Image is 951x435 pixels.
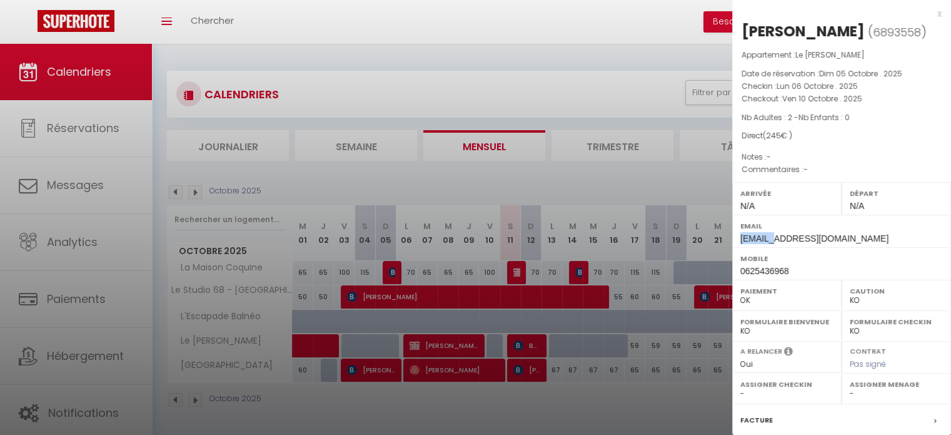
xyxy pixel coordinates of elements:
span: Lun 06 Octobre . 2025 [777,81,858,91]
label: Départ [850,187,943,200]
label: Facture [740,414,773,427]
span: Pas signé [850,359,886,369]
span: Nb Enfants : 0 [798,112,850,123]
p: Checkout : [742,93,942,105]
span: ( ) [868,23,927,41]
label: Assigner Checkin [740,378,833,391]
span: N/A [740,201,755,211]
label: Arrivée [740,187,833,200]
span: [EMAIL_ADDRESS][DOMAIN_NAME] [740,233,888,243]
label: Mobile [740,252,943,265]
p: Date de réservation : [742,68,942,80]
p: Appartement : [742,49,942,61]
label: Caution [850,285,943,297]
div: Direct [742,130,942,142]
span: - [767,151,771,162]
span: Le [PERSON_NAME] [795,49,865,60]
span: 245 [766,130,781,141]
label: Assigner Menage [850,378,943,391]
div: [PERSON_NAME] [742,21,865,41]
p: Notes : [742,151,942,163]
label: Formulaire Bienvenue [740,315,833,328]
span: Dim 05 Octobre . 2025 [819,68,902,79]
span: Ven 10 Octobre . 2025 [782,93,862,104]
span: ( € ) [763,130,792,141]
label: A relancer [740,346,782,357]
span: Nb Adultes : 2 - [742,112,850,123]
div: x [732,6,942,21]
label: Paiement [740,285,833,297]
span: N/A [850,201,864,211]
label: Formulaire Checkin [850,315,943,328]
i: Sélectionner OUI si vous souhaiter envoyer les séquences de messages post-checkout [784,346,793,360]
span: - [803,164,808,175]
label: Email [740,220,943,232]
p: Commentaires : [742,163,942,176]
span: 0625436968 [740,266,789,276]
label: Contrat [850,346,886,354]
span: 6893558 [873,24,921,40]
p: Checkin : [742,80,942,93]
